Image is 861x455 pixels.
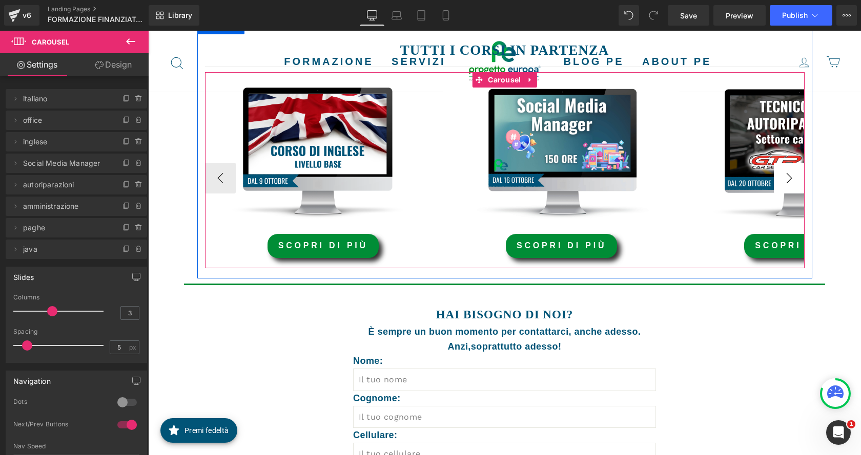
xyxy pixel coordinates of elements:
[76,53,151,76] a: Design
[434,5,458,26] a: Mobile
[252,12,461,27] font: TUTTI I CORSI IN PARTENZA
[782,11,808,19] span: Publish
[607,210,696,219] span: scopri di più
[726,10,753,21] span: Preview
[205,397,508,412] p: Cellulare:
[23,197,109,216] span: amministrazione
[23,218,109,237] span: paghe
[205,360,508,375] p: Cognome:
[358,203,469,227] a: SCOPRI DI PIù
[13,443,139,450] div: Nav Speed
[4,5,39,26] a: v6
[360,5,384,26] a: Desktop
[409,5,434,26] a: Tablet
[13,267,34,281] div: Slides
[384,5,409,26] a: Laptop
[48,15,146,24] span: FORMAZIONE FINANZIATA PRIVATI
[130,210,220,219] span: scopri di più
[770,5,832,26] button: Publish
[20,9,33,22] div: v6
[23,111,109,130] span: office
[205,323,508,338] p: Nome:
[368,210,458,219] span: SCOPRI DI PIù
[596,203,707,227] a: scopri di più
[847,420,855,428] span: 1
[23,175,109,194] span: autoriparazioni
[119,203,231,227] a: scopri di più
[32,38,69,46] span: Carousel
[680,10,697,21] span: Save
[23,154,109,173] span: Social Media Manager
[619,5,639,26] button: Undo
[205,412,508,435] input: Il tuo cellulare
[376,41,389,57] a: Expand / Collapse
[48,5,166,13] a: Landing Pages
[323,311,410,321] b: soprattutto adesso
[13,420,107,431] div: Next/Prev Buttons
[13,294,139,301] div: Columns
[337,41,375,57] span: Carousel
[13,371,51,385] div: Navigation
[826,420,851,445] iframe: Intercom live chat
[23,89,109,109] span: italiano
[13,398,107,408] div: Dots
[23,132,109,151] span: inglese
[13,328,139,335] div: Spacing
[205,275,508,294] h1: HAI BISOGNO DI NOI?
[168,11,192,20] span: Library
[836,5,857,26] button: More
[713,5,766,26] a: Preview
[23,240,109,259] span: java
[205,309,508,323] div: Anzi, !
[643,5,664,26] button: Redo
[129,344,138,351] span: px
[205,338,508,360] input: Il tuo nome
[205,294,508,309] div: È sempre un buon momento per contattarci, anche adesso.
[205,375,508,398] input: Il tuo cognome
[149,5,199,26] a: New Library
